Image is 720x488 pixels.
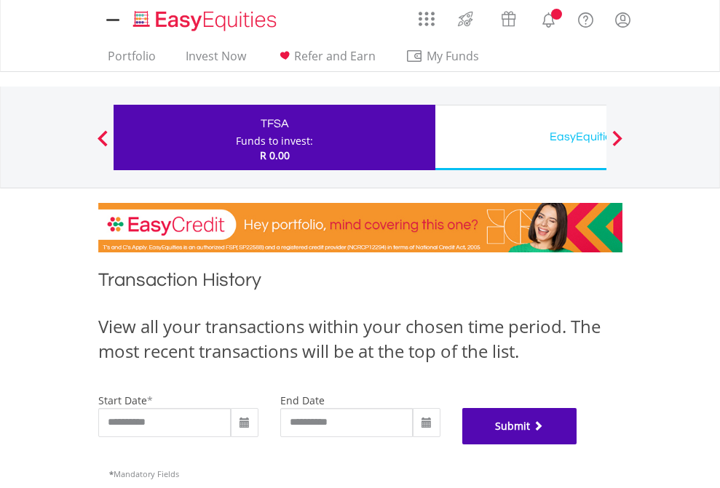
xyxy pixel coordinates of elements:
[604,4,641,36] a: My Profile
[454,7,478,31] img: thrive-v2.svg
[270,49,381,71] a: Refer and Earn
[130,9,282,33] img: EasyEquities_Logo.png
[260,148,290,162] span: R 0.00
[462,408,577,444] button: Submit
[603,137,632,152] button: Next
[109,468,179,479] span: Mandatory Fields
[98,267,622,300] h1: Transaction History
[497,7,521,31] img: vouchers-v2.svg
[419,11,435,27] img: grid-menu-icon.svg
[180,49,252,71] a: Invest Now
[98,314,622,364] div: View all your transactions within your chosen time period. The most recent transactions will be a...
[280,393,325,407] label: end date
[567,4,604,33] a: FAQ's and Support
[98,203,622,252] img: EasyCredit Promotion Banner
[409,4,444,27] a: AppsGrid
[487,4,530,31] a: Vouchers
[294,48,376,64] span: Refer and Earn
[88,137,117,152] button: Previous
[406,47,501,65] span: My Funds
[236,134,313,148] div: Funds to invest:
[122,113,427,134] div: TFSA
[98,393,147,407] label: start date
[530,4,567,33] a: Notifications
[127,4,282,33] a: Home page
[102,49,162,71] a: Portfolio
